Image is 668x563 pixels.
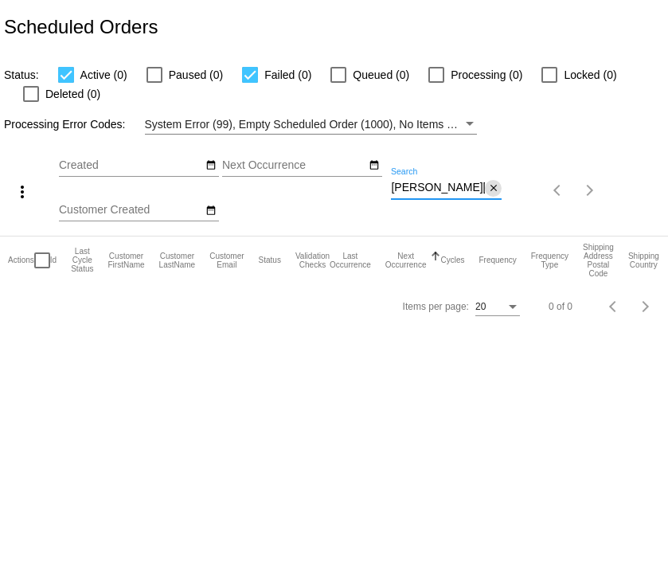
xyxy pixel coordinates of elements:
[295,237,330,284] mat-header-cell: Validation Checks
[385,252,427,269] button: Change sorting for NextOccurrenceUtc
[330,252,371,269] button: Change sorting for LastOccurrenceUtc
[475,302,520,313] mat-select: Items per page:
[583,243,614,278] button: Change sorting for ShippingPostcode
[488,182,499,195] mat-icon: close
[205,205,217,217] mat-icon: date_range
[80,65,127,84] span: Active (0)
[564,65,616,84] span: Locked (0)
[264,65,311,84] span: Failed (0)
[145,115,477,135] mat-select: Filter by Processing Error Codes
[13,182,32,201] mat-icon: more_vert
[391,182,485,194] input: Search
[205,159,217,172] mat-icon: date_range
[485,180,502,197] button: Clear
[50,256,57,265] button: Change sorting for Id
[59,204,202,217] input: Customer Created
[598,291,630,323] button: Previous page
[403,301,469,312] div: Items per page:
[169,65,223,84] span: Paused (0)
[209,252,244,269] button: Change sorting for CustomerEmail
[353,65,409,84] span: Queued (0)
[451,65,522,84] span: Processing (0)
[59,159,202,172] input: Created
[4,68,39,81] span: Status:
[8,237,34,284] mat-header-cell: Actions
[475,301,486,312] span: 20
[4,16,158,38] h2: Scheduled Orders
[159,252,196,269] button: Change sorting for CustomerLastName
[542,174,574,206] button: Previous page
[628,252,659,269] button: Change sorting for ShippingCountry
[4,118,126,131] span: Processing Error Codes:
[479,256,516,265] button: Change sorting for Frequency
[549,301,572,312] div: 0 of 0
[630,291,662,323] button: Next page
[71,247,93,273] button: Change sorting for LastProcessingCycleId
[440,256,464,265] button: Change sorting for Cycles
[107,252,144,269] button: Change sorting for CustomerFirstName
[45,84,100,104] span: Deleted (0)
[531,252,568,269] button: Change sorting for FrequencyType
[369,159,380,172] mat-icon: date_range
[222,159,365,172] input: Next Occurrence
[574,174,606,206] button: Next page
[259,256,281,265] button: Change sorting for Status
